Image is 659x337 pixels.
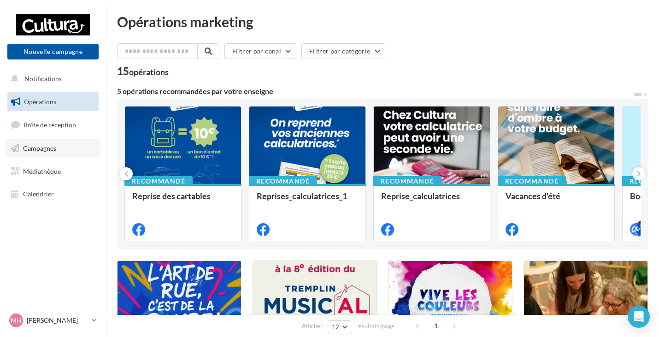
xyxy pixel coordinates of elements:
[24,75,62,83] span: Notifications
[637,220,646,229] div: 4
[373,176,441,186] div: Recommandé
[302,322,323,331] span: Afficher
[23,144,56,152] span: Campagnes
[249,176,317,186] div: Recommandé
[124,176,193,186] div: Recommandé
[117,88,633,95] div: 5 opérations recommandées par votre enseigne
[301,43,385,59] button: Filtrer par catégorie
[6,69,97,89] button: Notifications
[498,176,566,186] div: Recommandé
[7,312,99,329] a: MH [PERSON_NAME]
[11,316,22,325] span: MH
[7,44,99,59] button: Nouvelle campagne
[6,139,100,158] a: Campagnes
[6,115,100,135] a: Boîte de réception
[132,191,234,210] div: Reprise des cartables
[23,190,54,198] span: Calendrier
[429,319,443,333] span: 1
[129,68,169,76] div: opérations
[27,316,88,325] p: [PERSON_NAME]
[6,162,100,181] a: Médiathèque
[224,43,296,59] button: Filtrer par canal
[23,167,61,175] span: Médiathèque
[332,323,340,331] span: 12
[356,322,394,331] span: résultats/page
[328,320,351,333] button: 12
[24,121,76,129] span: Boîte de réception
[6,92,100,112] a: Opérations
[628,306,650,328] div: Open Intercom Messenger
[117,15,648,29] div: Opérations marketing
[506,191,607,210] div: Vacances d'été
[381,191,482,210] div: Reprise_calculatrices
[257,191,358,210] div: Reprises_calculatrices_1
[24,98,56,106] span: Opérations
[6,184,100,204] a: Calendrier
[117,66,169,77] div: 15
